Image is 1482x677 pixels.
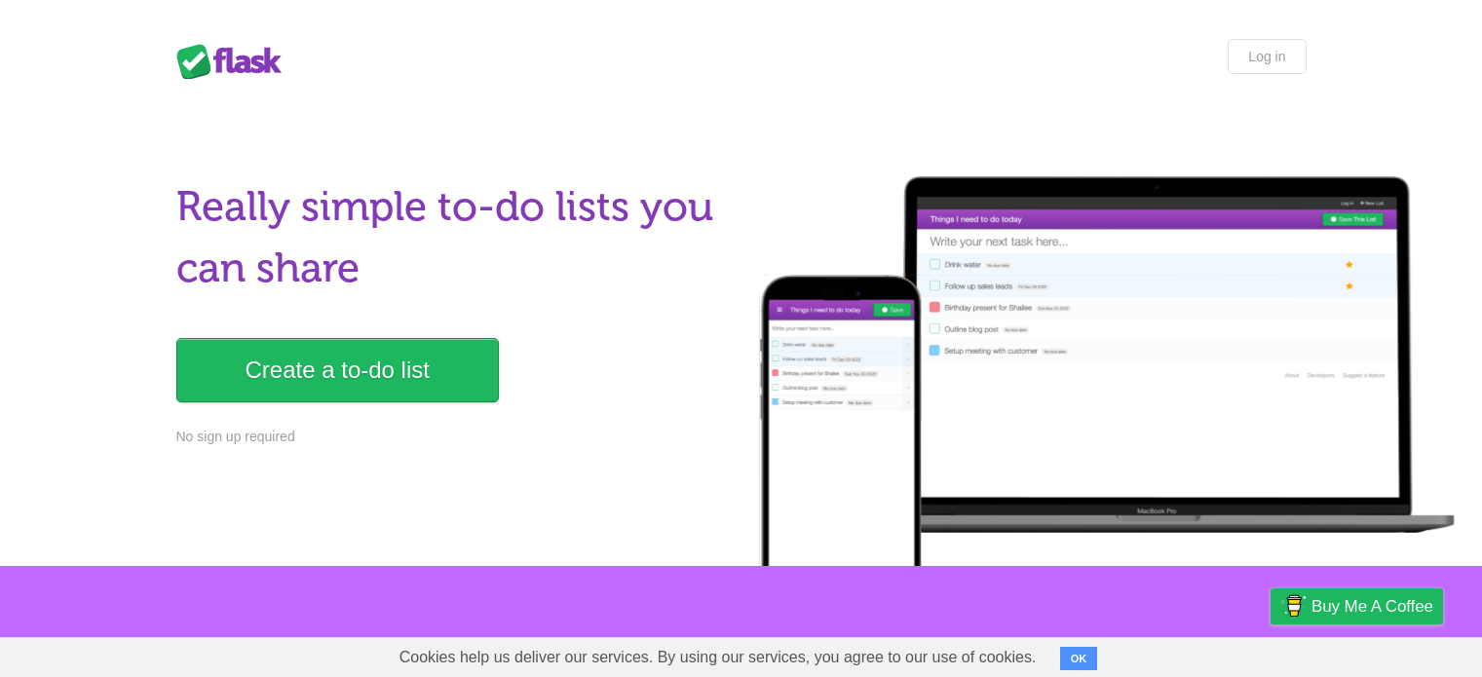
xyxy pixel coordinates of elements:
[1228,39,1306,74] a: Log in
[380,638,1056,677] span: Cookies help us deliver our services. By using our services, you agree to our use of cookies.
[1271,588,1443,624] a: Buy me a coffee
[1060,647,1098,670] button: OK
[1280,589,1307,622] img: Buy me a coffee
[176,338,499,402] a: Create a to-do list
[176,44,293,79] div: Flask Lists
[176,427,730,447] p: No sign up required
[1311,589,1433,623] span: Buy me a coffee
[176,176,730,299] h1: Really simple to-do lists you can share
